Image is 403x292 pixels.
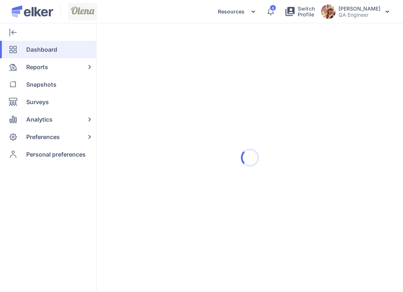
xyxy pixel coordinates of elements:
[26,41,57,58] span: Dashboard
[218,4,256,19] div: Resources
[26,58,48,76] span: Reports
[26,146,86,163] span: Personal preferences
[272,6,274,10] span: 6
[339,12,380,18] p: QA Engineer
[26,93,49,111] span: Surveys
[250,9,256,15] img: svg%3e
[68,3,97,20] img: Screenshot_2024-07-24_at_11%282%29.53.03.png
[26,111,52,128] span: Analytics
[339,5,380,12] h5: Olena Berdnyk
[26,76,56,93] span: Snapshots
[298,6,315,17] span: Switch Profile
[386,11,389,13] img: svg%3e
[12,5,53,18] img: Elker
[321,4,336,19] img: avatar
[26,128,60,146] span: Preferences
